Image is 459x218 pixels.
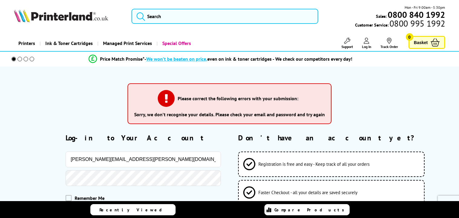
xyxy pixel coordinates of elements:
input: Search [131,9,318,24]
a: Support [341,38,353,49]
div: - even on ink & toner cartridges - We check our competitors every day! [144,56,352,62]
span: 0 [406,33,413,41]
a: Recently Viewed [90,204,176,215]
span: Price Match Promise* [100,56,144,62]
span: Basket [414,38,428,46]
li: Sorry, we don’t recognise your details. Please check your email and password and try again [134,111,325,117]
span: Customer Service: [355,21,445,28]
a: Printers [14,36,40,51]
h2: Log-in to Your Account [66,133,221,143]
span: Compare Products [274,207,347,213]
span: Registration is free and easy - Keep track of all your orders [258,161,370,167]
b: 0800 840 1992 [388,9,445,20]
a: Track Order [380,38,398,49]
span: Support [341,44,353,49]
span: We won’t be beaten on price, [146,56,207,62]
span: Recently Viewed [99,207,168,213]
a: Basket 0 [409,36,445,49]
img: Printerland Logo [14,9,108,22]
input: Email [66,152,221,167]
span: 0800 995 1992 [389,21,445,26]
li: modal_Promise [3,54,438,64]
span: Log In [362,44,371,49]
h2: Don't have an account yet? [238,133,445,143]
a: Special Offers [157,36,196,51]
span: Faster Checkout - all your details are saved securely [258,190,357,195]
h3: Please correct the following errors with your submission: [178,95,298,101]
span: Remember Me [75,195,105,201]
a: Ink & Toner Cartridges [40,36,97,51]
a: Managed Print Services [97,36,157,51]
span: Ink & Toner Cartridges [45,36,93,51]
a: Printerland Logo [14,9,124,24]
span: Sales: [376,13,387,19]
a: Log In [362,38,371,49]
span: Mon - Fri 9:00am - 5:30pm [405,5,445,10]
a: 0800 840 1992 [387,12,445,18]
a: Compare Products [264,204,350,215]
